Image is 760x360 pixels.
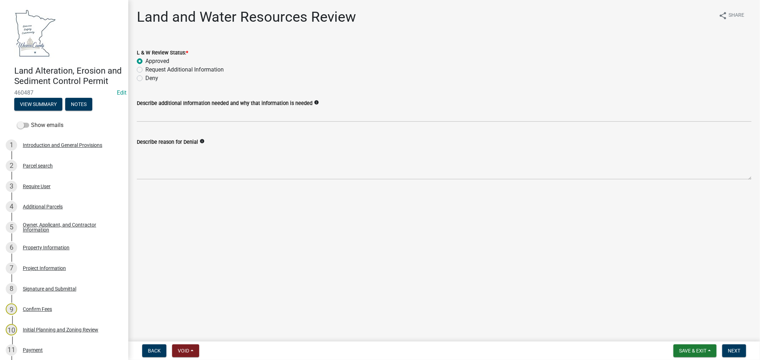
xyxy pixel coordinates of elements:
div: Additional Parcels [23,204,63,209]
div: Project Information [23,266,66,271]
div: Introduction and General Provisions [23,143,102,148]
div: Property Information [23,245,69,250]
h1: Land and Water Resources Review [137,9,356,26]
button: Save & Exit [673,344,717,357]
button: Back [142,344,166,357]
div: 6 [6,242,17,253]
h4: Land Alteration, Erosion and Sediment Control Permit [14,66,123,86]
div: Require User [23,184,51,189]
div: 5 [6,222,17,233]
button: View Summary [14,98,62,111]
div: 9 [6,303,17,315]
div: 8 [6,283,17,295]
span: Back [148,348,161,354]
i: share [719,11,727,20]
div: Confirm Fees [23,307,52,312]
i: info [200,139,205,144]
label: Approved [145,57,169,65]
label: Describe additional Information needed and why that information is needed [137,101,312,106]
wm-modal-confirm: Summary [14,102,62,107]
div: Initial Planning and Zoning Review [23,327,98,332]
button: shareShare [713,9,750,22]
button: Next [722,344,746,357]
div: Parcel search [23,163,53,168]
span: Next [728,348,740,354]
div: 10 [6,324,17,335]
label: Deny [145,74,158,83]
div: 7 [6,263,17,274]
div: Owner, Applicant, and Contractor Information [23,222,117,232]
div: 4 [6,201,17,212]
button: Notes [65,98,92,111]
span: Save & Exit [679,348,707,354]
img: Waseca County, Minnesota [14,7,56,58]
label: Request Additional Information [145,65,224,74]
div: Payment [23,348,43,353]
i: info [314,100,319,105]
div: Signature and Submittal [23,286,76,291]
div: 2 [6,160,17,171]
label: Show emails [17,121,63,129]
label: Describe reason for Denial [137,140,198,145]
span: Void [178,348,189,354]
label: L & W Review Status: [137,51,188,55]
wm-modal-confirm: Notes [65,102,92,107]
wm-modal-confirm: Edit Application Number [117,89,126,96]
div: 11 [6,344,17,356]
span: Share [729,11,744,20]
span: 460487 [14,89,114,96]
div: 1 [6,139,17,151]
a: Edit [117,89,126,96]
button: Void [172,344,199,357]
div: 3 [6,181,17,192]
